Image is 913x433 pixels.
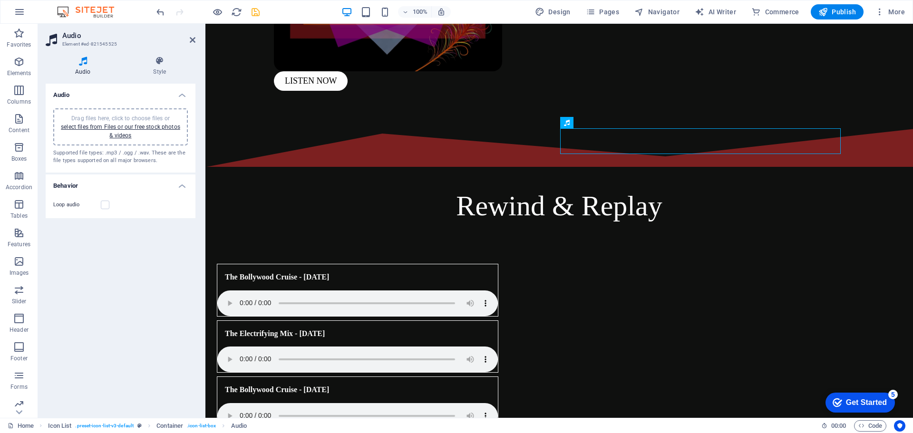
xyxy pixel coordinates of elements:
span: : [838,422,839,429]
span: Navigator [634,7,680,17]
p: Accordion [6,183,32,191]
button: More [871,4,909,19]
span: AI Writer [695,7,736,17]
i: This element is a customizable preset [137,423,142,428]
img: Editor Logo [55,6,126,18]
button: 100% [398,6,432,18]
p: Elements [7,69,31,77]
h6: Session time [821,420,846,432]
button: Commerce [748,4,803,19]
span: . preset-icon-list-v3-default [75,420,134,432]
h4: Behavior [46,174,195,192]
button: save [250,6,261,18]
p: Tables [10,212,28,220]
p: Favorites [7,41,31,48]
i: Undo: Change audio (Ctrl+Z) [155,7,166,18]
span: Click to select. Double-click to edit [231,420,247,432]
p: Forms [10,383,28,391]
p: Header [10,326,29,334]
button: AI Writer [691,4,740,19]
button: Click here to leave preview mode and continue editing [212,6,223,18]
p: Slider [12,298,27,305]
span: Code [858,420,882,432]
button: Code [854,420,886,432]
span: Publish [818,7,856,17]
span: Pages [586,7,619,17]
span: More [875,7,905,17]
span: Click to select. Double-click to edit [156,420,183,432]
a: select files from Files or our free stock photos & videos [61,124,180,139]
button: undo [155,6,166,18]
p: Content [9,126,29,134]
p: Features [8,241,30,248]
div: Get Started 5 items remaining, 0% complete [8,5,77,25]
p: Boxes [11,155,27,163]
span: 00 00 [831,420,846,432]
span: . icon-list-box [187,420,216,432]
span: Drag files here, click to choose files or [61,115,180,139]
nav: breadcrumb [48,420,247,432]
h4: Audio [46,56,124,76]
span: Click to select. Double-click to edit [48,420,72,432]
h4: Style [124,56,196,76]
button: Publish [811,4,864,19]
button: Pages [582,4,623,19]
span: Commerce [751,7,799,17]
h4: Audio [46,84,195,101]
label: Loop audio [53,199,101,211]
div: 5 [70,2,80,11]
i: Reload page [231,7,242,18]
a: Click to cancel selection. Double-click to open Pages [8,420,34,432]
h3: Element #ed-821545525 [62,40,176,48]
button: Navigator [631,4,683,19]
span: Design [535,7,571,17]
button: reload [231,6,242,18]
p: Footer [10,355,28,362]
p: Images [10,269,29,277]
p: Columns [7,98,31,106]
div: Supported file types: .mp3 / .ogg / .wav. These are the file types supported on all major browsers. [53,149,188,165]
button: Usercentrics [894,420,905,432]
h6: 100% [412,6,427,18]
button: Design [531,4,574,19]
i: On resize automatically adjust zoom level to fit chosen device. [437,8,446,16]
div: Get Started [28,10,69,19]
h2: Audio [62,31,195,40]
